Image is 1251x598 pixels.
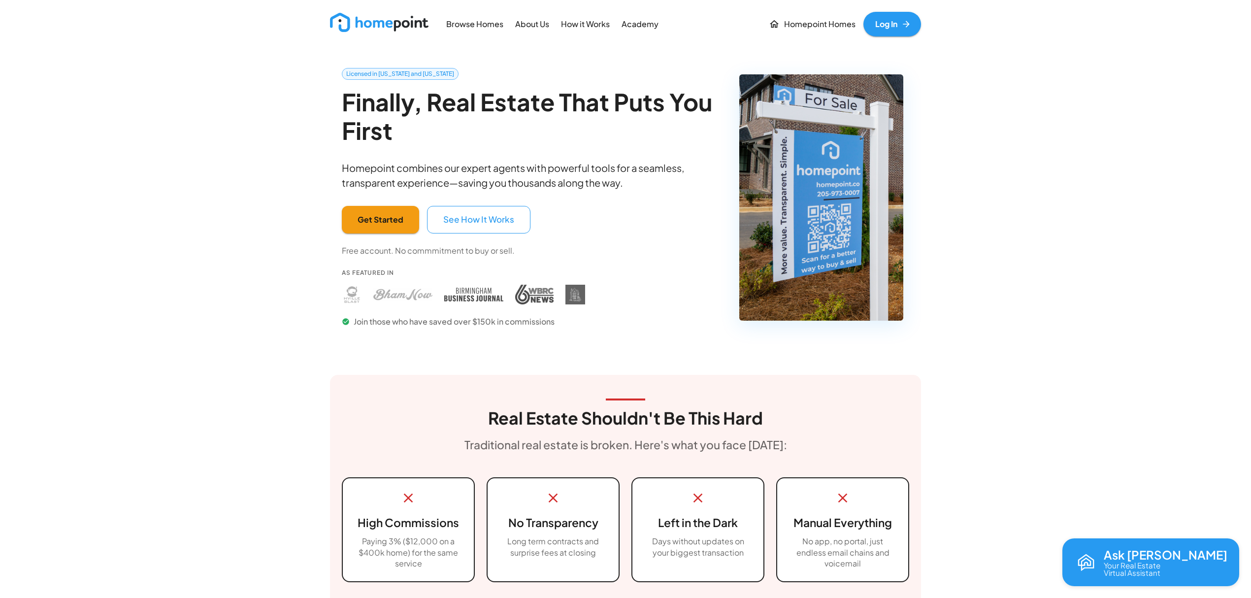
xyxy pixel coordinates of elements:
span: Licensed in [US_STATE] and [US_STATE] [342,69,458,78]
p: Long term contracts and surprise fees at closing [499,536,607,559]
a: Homepoint Homes [765,12,859,36]
a: Log In [863,12,921,36]
p: Your Real Estate Virtual Assistant [1104,562,1160,576]
img: Reva [1074,551,1098,574]
a: Academy [618,13,662,35]
img: WBRC press coverage - Homepoint featured in WBRC [515,285,554,304]
p: Academy [622,19,658,30]
a: How it Works [557,13,614,35]
button: Get Started [342,206,419,233]
p: Days without updates on your biggest transaction [644,536,752,559]
p: As Featured In [342,268,585,277]
h6: Left in the Dark [644,514,752,532]
p: Free account. No commmitment to buy or sell. [342,245,515,257]
img: Bham Now press coverage - Homepoint featured in Bham Now [373,285,432,304]
p: Browse Homes [446,19,503,30]
h6: Traditional real estate is broken. Here's what you face [DATE]: [464,436,787,454]
p: No app, no portal, just endless email chains and voicemail [789,536,896,570]
h6: No Transparency [499,514,607,532]
button: Open chat with Reva [1062,538,1239,586]
a: Browse Homes [442,13,507,35]
p: Join those who have saved over $150k in commissions [342,316,585,328]
a: Licensed in [US_STATE] and [US_STATE] [342,68,459,80]
img: new_logo_light.png [330,13,428,32]
img: Birmingham Business Journal press coverage - Homepoint featured in Birmingham Business Journal [444,285,503,304]
p: How it Works [561,19,610,30]
h6: High Commissions [355,514,462,532]
p: Homepoint combines our expert agents with powerful tools for a seamless, transparent experience—s... [342,161,714,190]
h6: Manual Everything [789,514,896,532]
p: About Us [515,19,549,30]
h2: Finally, Real Estate That Puts You First [342,88,714,144]
h3: Real Estate Shouldn't Be This Hard [488,408,763,428]
p: Ask [PERSON_NAME] [1104,548,1227,561]
button: See How It Works [427,206,530,233]
p: Homepoint Homes [784,19,856,30]
img: DIY Homebuyers Academy press coverage - Homepoint featured in DIY Homebuyers Academy [565,285,585,304]
img: Huntsville Blast press coverage - Homepoint featured in Huntsville Blast [342,285,362,304]
a: About Us [511,13,553,35]
p: Paying 3% ($12,000 on a $400k home) for the same service [355,536,462,570]
img: Homepoint real estate for sale sign - Licensed brokerage in Alabama and Tennessee [739,74,903,321]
